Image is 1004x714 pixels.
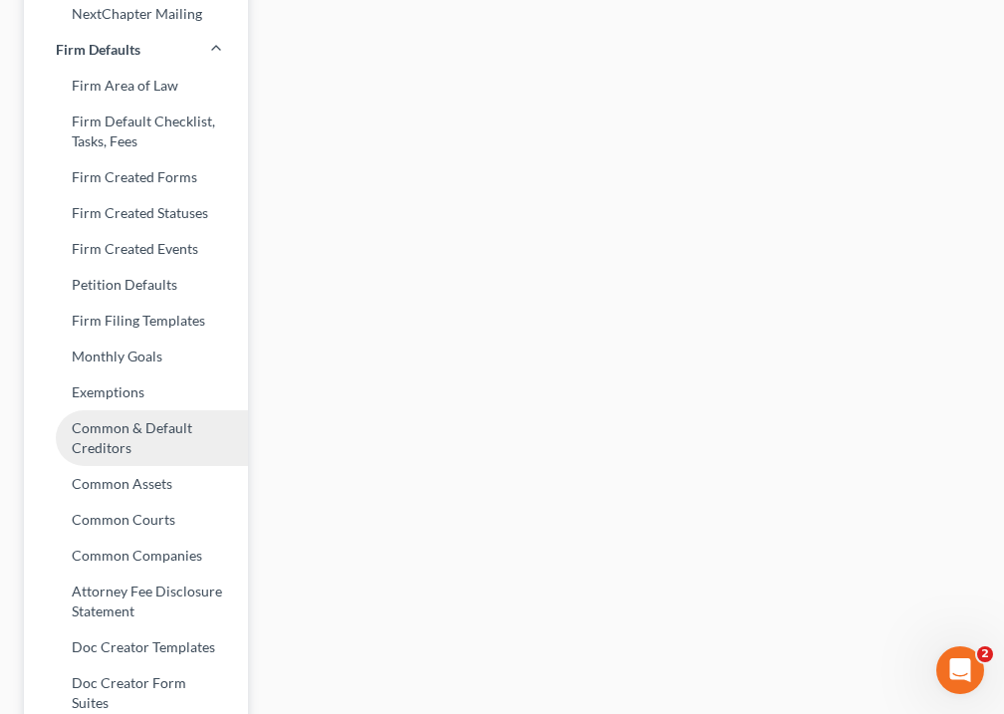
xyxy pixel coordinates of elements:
[24,303,248,339] a: Firm Filing Templates
[24,574,248,629] a: Attorney Fee Disclosure Statement
[24,466,248,502] a: Common Assets
[24,231,248,267] a: Firm Created Events
[936,646,984,694] iframe: Intercom live chat
[24,502,248,538] a: Common Courts
[24,195,248,231] a: Firm Created Statuses
[56,40,140,60] span: Firm Defaults
[24,159,248,195] a: Firm Created Forms
[24,267,248,303] a: Petition Defaults
[24,538,248,574] a: Common Companies
[977,646,993,662] span: 2
[24,629,248,665] a: Doc Creator Templates
[24,104,248,159] a: Firm Default Checklist, Tasks, Fees
[24,68,248,104] a: Firm Area of Law
[24,374,248,410] a: Exemptions
[24,410,248,466] a: Common & Default Creditors
[24,339,248,374] a: Monthly Goals
[24,32,248,68] a: Firm Defaults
